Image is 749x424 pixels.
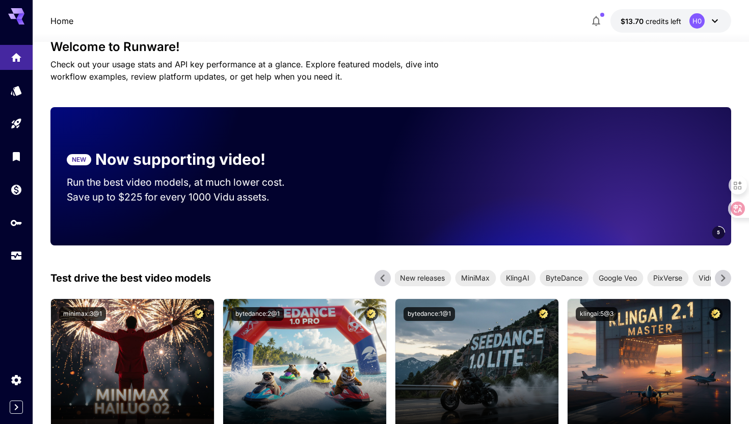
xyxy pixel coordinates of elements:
[364,307,378,321] button: Certified Model – Vetted for best performance and includes a commercial license.
[72,155,86,164] p: NEW
[621,16,681,27] div: $13.6956
[455,270,496,286] div: MiniMax
[593,272,643,283] span: Google Veo
[50,59,439,82] span: Check out your usage stats and API key performance at a glance. Explore featured models, dive int...
[692,270,720,286] div: Vidu
[455,272,496,283] span: MiniMax
[10,216,22,229] div: API Keys
[394,272,451,283] span: New releases
[692,272,720,283] span: Vidu
[576,307,618,321] button: klingai:5@3
[50,15,73,27] nav: breadcrumb
[537,307,550,321] button: Certified Model – Vetted for best performance and includes a commercial license.
[10,51,22,63] div: Home
[10,150,22,163] div: Library
[621,17,646,26] span: $13.70
[500,270,536,286] div: KlingAI
[95,148,265,171] p: Now supporting video!
[540,270,588,286] div: ByteDance
[50,40,731,54] h3: Welcome to Runware!
[394,270,451,286] div: New releases
[689,13,705,29] div: H0
[10,401,23,414] button: Expand sidebar
[50,15,73,27] a: Home
[67,175,304,190] p: Run the best video models, at much lower cost.
[709,307,723,321] button: Certified Model – Vetted for best performance and includes a commercial license.
[646,17,681,26] span: credits left
[647,270,688,286] div: PixVerse
[231,307,284,321] button: bytedance:2@1
[10,183,22,196] div: Wallet
[50,270,211,286] p: Test drive the best video models
[10,117,22,130] div: Playground
[593,270,643,286] div: Google Veo
[610,9,731,33] button: $13.6956H0
[10,250,22,262] div: Usage
[67,190,304,205] p: Save up to $225 for every 1000 Vidu assets.
[59,307,106,321] button: minimax:3@1
[717,229,720,236] span: 5
[10,373,22,386] div: Settings
[647,272,688,283] span: PixVerse
[404,307,455,321] button: bytedance:1@1
[10,84,22,97] div: Models
[192,307,206,321] button: Certified Model – Vetted for best performance and includes a commercial license.
[540,272,588,283] span: ByteDance
[500,272,536,283] span: KlingAI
